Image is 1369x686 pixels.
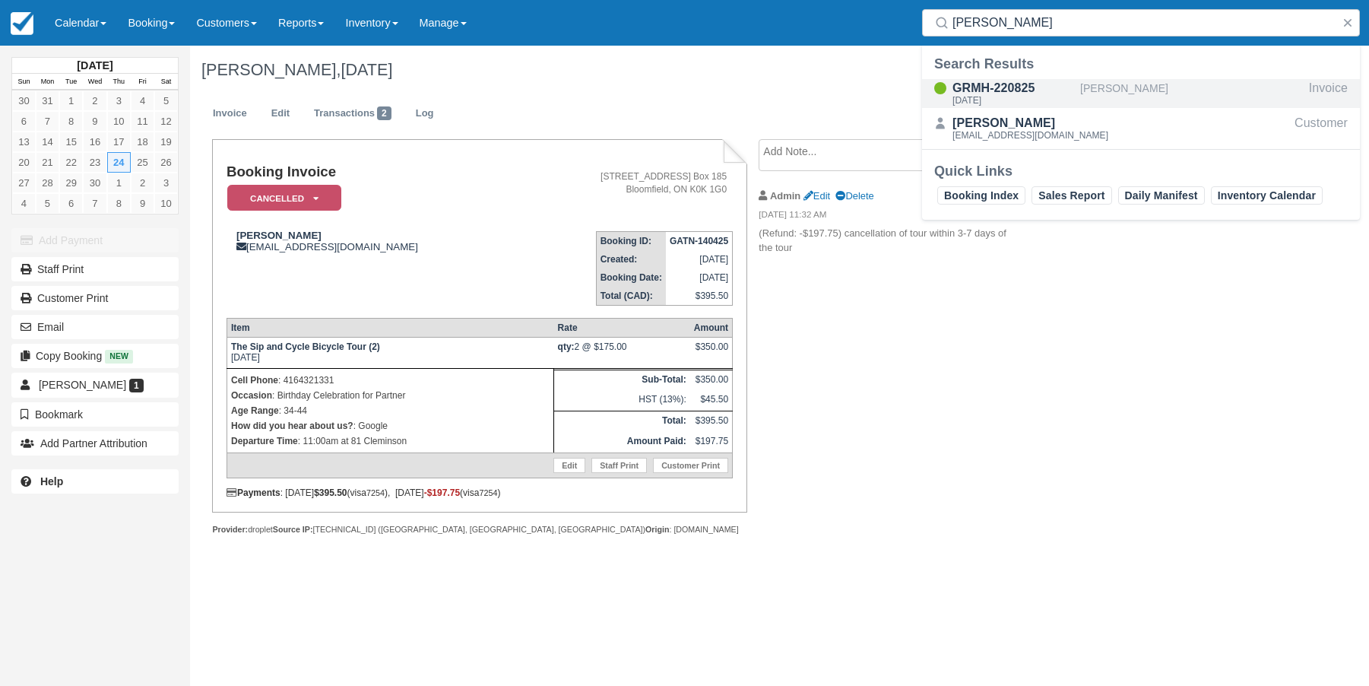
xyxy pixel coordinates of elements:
th: Amount [690,319,733,338]
th: Total: [554,411,690,432]
button: Email [11,315,179,339]
strong: Payments [227,488,280,498]
a: Staff Print [591,458,647,473]
a: Cancelled [227,184,336,212]
p: : 11:00am at 81 Cleminson [231,434,550,449]
strong: GATN-140425 [670,236,728,246]
div: Invoice [1309,79,1348,108]
a: 7 [36,111,59,132]
strong: Occasion [231,390,272,401]
th: Item [227,319,553,338]
th: Mon [36,74,59,91]
div: [DATE] [952,96,1074,105]
div: Quick Links [934,162,1348,180]
a: 10 [107,111,131,132]
h1: Booking Invoice [227,164,521,180]
th: Sun [12,74,36,91]
strong: $395.50 [314,488,347,498]
p: (Refund: -$197.75) cancellation of tour within 3-7 days of the tour [759,227,1015,255]
a: 22 [59,152,83,173]
h1: [PERSON_NAME], [201,61,1206,79]
a: Transactions2 [303,99,403,129]
td: $395.50 [666,287,733,306]
a: 30 [12,91,36,111]
small: 7254 [479,488,497,497]
a: Invoice [201,99,258,129]
a: 6 [12,111,36,132]
a: Booking Index [937,186,1025,205]
a: Edit [553,458,585,473]
a: 9 [83,111,106,132]
th: Tue [59,74,83,91]
strong: [PERSON_NAME] [236,230,322,241]
a: 21 [36,152,59,173]
a: 20 [12,152,36,173]
a: 2 [83,91,106,111]
a: 29 [59,173,83,193]
div: [EMAIL_ADDRESS][DOMAIN_NAME] [227,230,521,252]
a: Edit [260,99,301,129]
th: Wed [83,74,106,91]
a: 6 [59,193,83,214]
th: Booking ID: [596,232,666,251]
td: $45.50 [690,390,733,411]
div: Customer [1295,114,1348,143]
strong: Origin [645,525,669,534]
a: 8 [59,111,83,132]
a: Daily Manifest [1118,186,1205,205]
a: [PERSON_NAME][EMAIL_ADDRESS][DOMAIN_NAME]Customer [922,114,1360,143]
th: Thu [107,74,131,91]
a: 1 [59,91,83,111]
a: 24 [107,152,131,173]
td: [DATE] [666,268,733,287]
a: Inventory Calendar [1211,186,1323,205]
div: [EMAIL_ADDRESS][DOMAIN_NAME] [952,131,1108,140]
a: 2 [131,173,154,193]
strong: How did you hear about us? [231,421,353,431]
a: 5 [154,91,178,111]
a: 16 [83,132,106,152]
button: Bookmark [11,402,179,427]
a: 23 [83,152,106,173]
a: 15 [59,132,83,152]
button: Copy Booking New [11,344,179,368]
th: Sat [154,74,178,91]
a: Staff Print [11,257,179,281]
span: 1 [129,379,144,392]
a: 14 [36,132,59,152]
a: 26 [154,152,178,173]
td: $395.50 [690,411,733,432]
div: droplet [TECHNICAL_ID] ([GEOGRAPHIC_DATA], [GEOGRAPHIC_DATA], [GEOGRAPHIC_DATA]) : [DOMAIN_NAME] [212,524,746,535]
a: 7 [83,193,106,214]
p: : Birthday Celebration for Partner [231,388,550,403]
a: 27 [12,173,36,193]
input: Search ( / ) [952,9,1336,37]
span: [PERSON_NAME] [39,379,126,391]
a: 5 [36,193,59,214]
a: Log [404,99,445,129]
em: [DATE] 11:32 AM [759,208,1015,225]
a: Edit [803,190,830,202]
div: $350.00 [694,341,728,364]
a: 13 [12,132,36,152]
button: Add Payment [11,228,179,252]
a: 31 [36,91,59,111]
td: HST (13%): [554,390,690,411]
a: Sales Report [1032,186,1111,205]
strong: qty [558,341,575,352]
a: Customer Print [653,458,728,473]
a: 25 [131,152,154,173]
th: Total (CAD): [596,287,666,306]
strong: Provider: [212,525,248,534]
div: [PERSON_NAME] [1080,79,1303,108]
p: : 4164321331 [231,373,550,388]
a: 18 [131,132,154,152]
a: 19 [154,132,178,152]
a: [PERSON_NAME] 1 [11,373,179,397]
span: -$197.75 [424,488,460,498]
strong: Cell Phone [231,375,278,386]
a: 28 [36,173,59,193]
td: [DATE] [666,250,733,268]
div: Search Results [934,55,1348,73]
td: $197.75 [690,432,733,453]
